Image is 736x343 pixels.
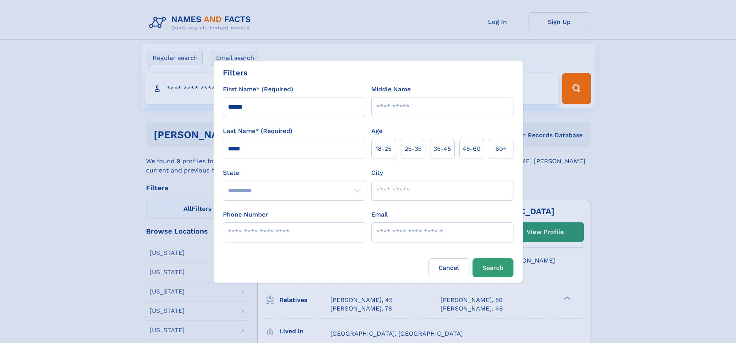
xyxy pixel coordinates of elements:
label: Email [371,210,388,219]
label: Phone Number [223,210,268,219]
label: Age [371,126,382,136]
div: Filters [223,67,248,78]
button: Search [473,258,513,277]
span: 35‑45 [433,144,451,154]
label: City [371,168,383,177]
span: 45‑60 [462,144,481,154]
span: 18‑25 [376,144,391,154]
label: Cancel [428,258,469,277]
label: Last Name* (Required) [223,126,292,136]
label: State [223,168,365,177]
span: 60+ [495,144,507,154]
label: Middle Name [371,85,411,94]
span: 25‑35 [405,144,422,154]
label: First Name* (Required) [223,85,293,94]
